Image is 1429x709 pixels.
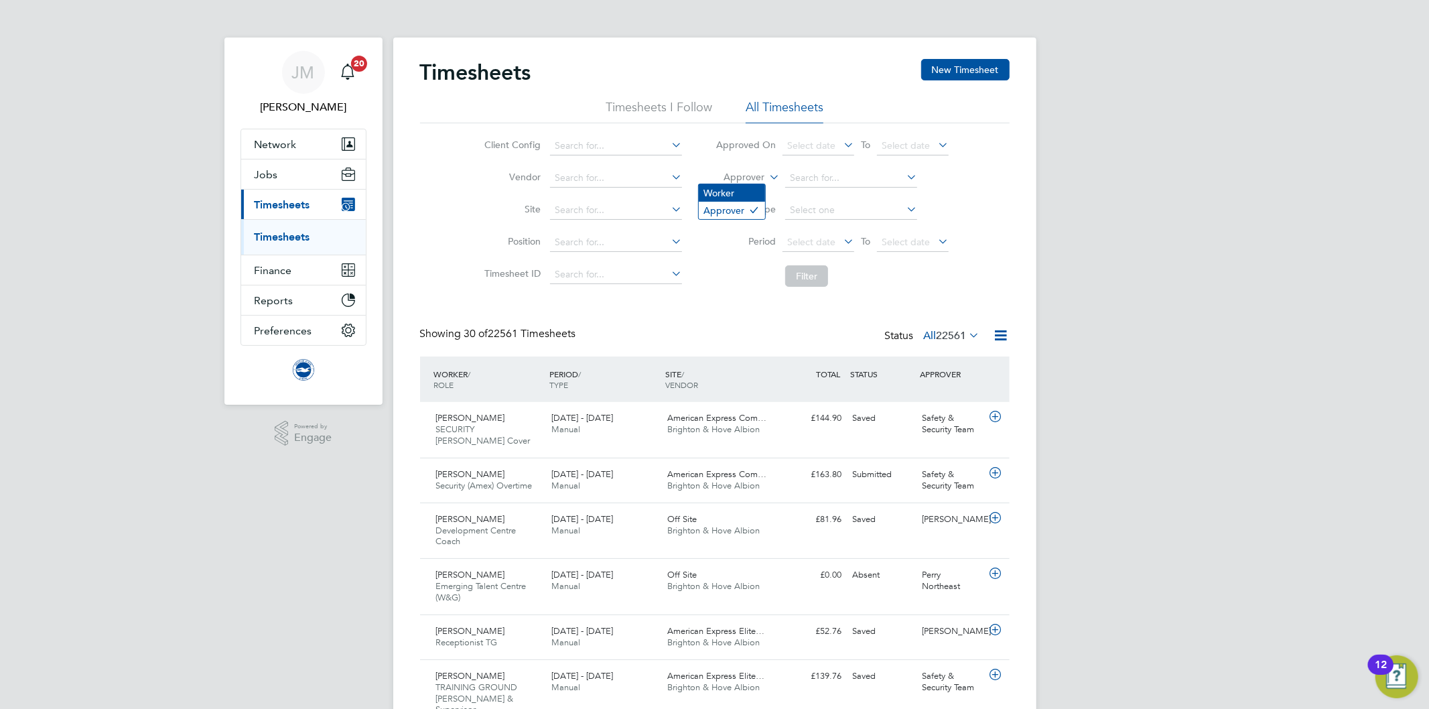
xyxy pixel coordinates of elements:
label: Vendor [480,171,541,183]
label: Approver [704,171,764,184]
input: Select one [785,201,917,220]
span: / [681,369,684,379]
li: Worker [699,184,765,202]
div: SITE [662,362,778,397]
button: Finance [241,255,366,285]
span: Preferences [255,324,312,337]
a: Powered byEngage [275,421,332,446]
span: [DATE] - [DATE] [551,412,613,424]
div: Safety & Security Team [916,407,986,441]
span: [PERSON_NAME] [436,625,505,637]
span: 22561 Timesheets [464,327,576,340]
span: Receptionist TG [436,637,498,648]
span: Select date [882,236,930,248]
label: Period [716,235,776,247]
button: Preferences [241,316,366,345]
span: American Express Elite… [667,625,764,637]
span: American Express Com… [667,412,766,424]
span: [PERSON_NAME] [436,513,505,525]
a: Go to home page [241,359,366,381]
span: Manual [551,424,580,435]
input: Search for... [550,233,682,252]
div: Submitted [847,464,917,486]
div: APPROVER [916,362,986,386]
span: Development Centre Coach [436,525,517,547]
button: Filter [785,265,828,287]
nav: Main navigation [224,38,383,405]
div: Timesheets [241,219,366,255]
button: New Timesheet [921,59,1010,80]
input: Search for... [550,265,682,284]
span: [PERSON_NAME] [436,412,505,424]
a: JM[PERSON_NAME] [241,51,366,115]
span: Engage [294,432,332,444]
span: 30 of [464,327,488,340]
span: [PERSON_NAME] [436,468,505,480]
div: Saved [847,509,917,531]
span: Select date [787,236,835,248]
span: Brighton & Hove Albion [667,637,760,648]
button: Network [241,129,366,159]
div: £139.76 [778,665,847,688]
span: American Express Elite… [667,670,764,682]
span: [PERSON_NAME] [436,670,505,682]
input: Search for... [550,169,682,188]
span: Jobs [255,168,278,181]
span: Manual [551,580,580,592]
div: £0.00 [778,564,847,586]
span: Select date [882,139,930,151]
span: Manual [551,480,580,491]
span: [DATE] - [DATE] [551,625,613,637]
div: £144.90 [778,407,847,430]
span: To [857,233,874,250]
span: Brighton & Hove Albion [667,682,760,693]
span: / [468,369,471,379]
label: Site [480,203,541,215]
li: Approver [699,202,765,219]
span: Brighton & Hove Albion [667,580,760,592]
span: SECURITY [PERSON_NAME] Cover [436,424,531,446]
label: Position [480,235,541,247]
button: Jobs [241,159,366,189]
span: Manual [551,525,580,536]
div: WORKER [431,362,547,397]
label: Timesheet ID [480,267,541,279]
span: Finance [255,264,292,277]
div: £163.80 [778,464,847,486]
div: Showing [420,327,579,341]
div: £52.76 [778,621,847,643]
input: Search for... [785,169,917,188]
div: Saved [847,621,917,643]
div: Saved [847,407,917,430]
label: Approved On [716,139,776,151]
span: Timesheets [255,198,310,211]
span: Brighton & Hove Albion [667,480,760,491]
span: VENDOR [665,379,698,390]
button: Reports [241,285,366,315]
span: Select date [787,139,835,151]
button: Open Resource Center, 12 new notifications [1375,655,1418,698]
span: [DATE] - [DATE] [551,513,613,525]
span: [DATE] - [DATE] [551,670,613,682]
span: 22561 [937,329,967,342]
input: Search for... [550,137,682,155]
span: Brighton & Hove Albion [667,525,760,536]
label: All [924,329,980,342]
div: 12 [1375,665,1387,682]
span: Brighton & Hove Albion [667,424,760,435]
span: / [578,369,581,379]
div: Perry Northeast [916,564,986,598]
div: Safety & Security Team [916,464,986,497]
a: 20 [334,51,361,94]
div: Absent [847,564,917,586]
span: Emerging Talent Centre (W&G) [436,580,527,603]
span: To [857,136,874,153]
div: Safety & Security Team [916,665,986,699]
div: Saved [847,665,917,688]
span: [DATE] - [DATE] [551,569,613,580]
span: American Express Com… [667,468,766,480]
span: JM [292,64,315,81]
div: £81.96 [778,509,847,531]
input: Search for... [550,201,682,220]
label: Client Config [480,139,541,151]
